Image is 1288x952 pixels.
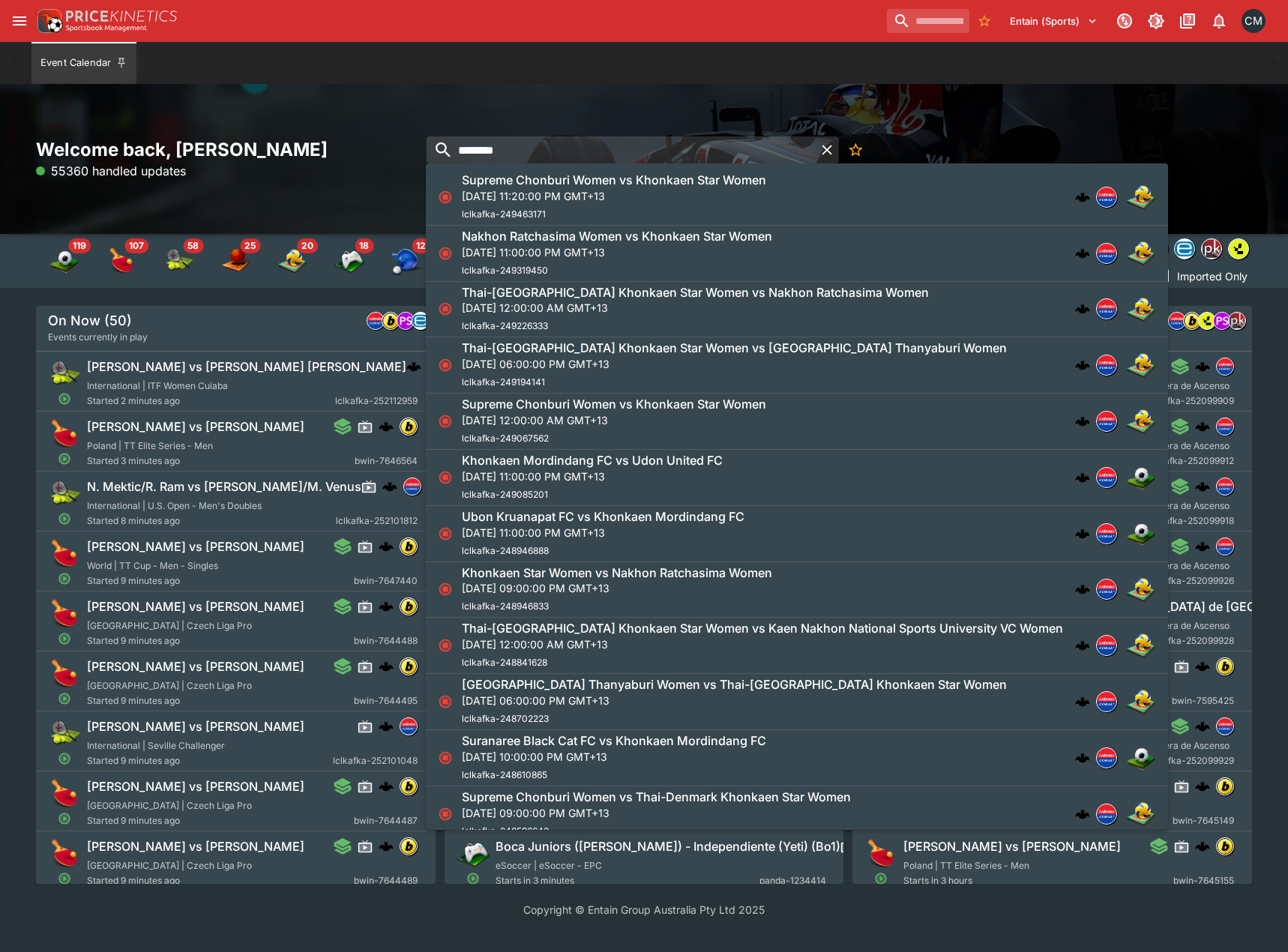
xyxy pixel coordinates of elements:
[1075,638,1090,653] div: cerberus
[87,573,354,588] span: Started 9 minutes ago
[1149,264,1252,288] button: Imported Only
[355,238,373,253] span: 18
[36,138,436,161] h2: Welcome back, [PERSON_NAME]
[87,380,228,391] span: International | ITF Women Cuiaba
[903,839,1121,855] h6: [PERSON_NAME] vs [PERSON_NAME]
[1096,579,1117,600] div: lclkafka
[462,356,1007,372] p: [DATE] 06:00:00 PM GMT+13
[297,238,318,253] span: 20
[1216,477,1234,495] div: lclkafka
[220,246,250,276] img: basketball
[1174,7,1201,34] button: Documentation
[240,238,260,253] span: 25
[68,238,91,253] span: 119
[379,419,394,434] img: logo-cerberus.svg
[1169,313,1185,329] img: lclkafka.png
[1096,243,1117,264] div: lclkafka
[49,246,79,276] img: soccer
[87,479,361,495] h6: N. Mektic/R. Ram vs [PERSON_NAME]/M. Venus
[334,246,364,276] div: Esports
[1173,873,1234,888] span: bwin-7645155
[462,525,744,540] p: [DATE] 11:00:00 PM GMT+13
[1195,719,1210,734] img: logo-cerberus.svg
[220,246,250,276] div: Basketball
[1183,312,1201,330] div: bwin
[379,539,394,554] div: cerberus
[1097,412,1116,431] img: lclkafka.png
[462,397,766,412] h6: Supreme Chonburi Women vs Khonkaen Star Women
[462,713,549,724] span: lclkafka-248702223
[1111,7,1138,34] button: Connected to PK
[438,414,453,429] svg: Closed
[87,419,304,435] h6: [PERSON_NAME] vs [PERSON_NAME]
[1216,777,1234,795] div: bwin
[1075,694,1090,709] img: logo-cerberus.svg
[1096,747,1117,768] div: lclkafka
[1075,358,1090,373] img: logo-cerberus.svg
[391,246,421,276] div: Baseball
[1096,298,1117,319] div: lclkafka
[66,10,177,22] img: PriceKinetics
[412,238,430,253] span: 12
[1149,513,1234,528] span: lclkafka-252099918
[48,837,81,870] img: table_tennis.png
[379,779,394,794] img: logo-cerberus.svg
[1217,718,1233,735] img: lclkafka.png
[163,246,193,276] img: tennis
[1097,804,1116,824] img: lclkafka.png
[6,7,33,34] button: open drawer
[1097,468,1116,487] img: lclkafka.png
[1173,813,1234,828] span: bwin-7645149
[397,312,415,330] div: pandascore
[1090,234,1252,264] div: Event type filters
[1075,301,1090,316] div: cerberus
[1097,692,1116,711] img: lclkafka.png
[457,837,490,870] img: esports.png
[1195,779,1210,794] img: logo-cerberus.svg
[379,539,394,554] img: logo-cerberus.svg
[462,265,548,276] span: lclkafka-249319450
[1168,312,1186,330] div: lclkafka
[1097,524,1116,543] img: lclkafka.png
[87,719,304,735] h6: [PERSON_NAME] vs [PERSON_NAME]
[462,805,851,821] p: [DATE] 09:00:00 PM GMT+13
[1172,693,1234,708] span: bwin-7595425
[400,538,417,555] img: bwin.png
[58,572,71,585] svg: Open
[462,636,1063,652] p: [DATE] 12:00:00 AM GMT+13
[58,512,71,525] svg: Open
[1195,539,1210,554] div: cerberus
[87,513,336,528] span: Started 8 minutes ago
[438,526,453,541] svg: Closed
[382,313,399,329] img: bwin.png
[1199,313,1215,329] img: lsports.jpeg
[1229,239,1248,259] img: lsports.jpeg
[1126,687,1156,717] img: volleyball.png
[1126,519,1156,549] img: soccer.png
[1195,839,1210,854] img: logo-cerberus.svg
[462,769,547,780] span: lclkafka-248610865
[462,244,772,260] p: [DATE] 11:00:00 PM GMT+13
[1202,239,1221,259] img: pricekinetics.png
[1206,7,1233,34] button: Notifications
[367,313,384,329] img: lclkafka.png
[36,162,186,180] p: 55360 handled updates
[379,719,394,734] div: cerberus
[759,873,825,888] span: panda-1234414
[382,479,397,494] img: logo-cerberus.svg
[333,753,418,768] span: lclkafka-252101048
[462,545,549,556] span: lclkafka-248946888
[87,753,333,768] span: Started 9 minutes ago
[462,340,1007,356] h6: Thai-[GEOGRAPHIC_DATA] Khonkaen Star Women vs [GEOGRAPHIC_DATA] Thanyaburi Women
[87,359,406,375] h6: [PERSON_NAME] vs [PERSON_NAME] [PERSON_NAME]
[438,638,453,653] svg: Closed
[438,807,453,822] svg: Closed
[87,599,304,615] h6: [PERSON_NAME] vs [PERSON_NAME]
[354,873,418,888] span: bwin-7644489
[462,621,1063,636] h6: Thai-[GEOGRAPHIC_DATA] Khonkaen Star Women vs Kaen Nakhon National Sports University VC Women
[400,838,417,855] img: bwin.png
[1075,526,1090,541] div: cerberus
[1097,579,1116,599] img: lclkafka.png
[87,560,218,571] span: World | TT Cup - Men - Singles
[48,597,81,630] img: table_tennis.png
